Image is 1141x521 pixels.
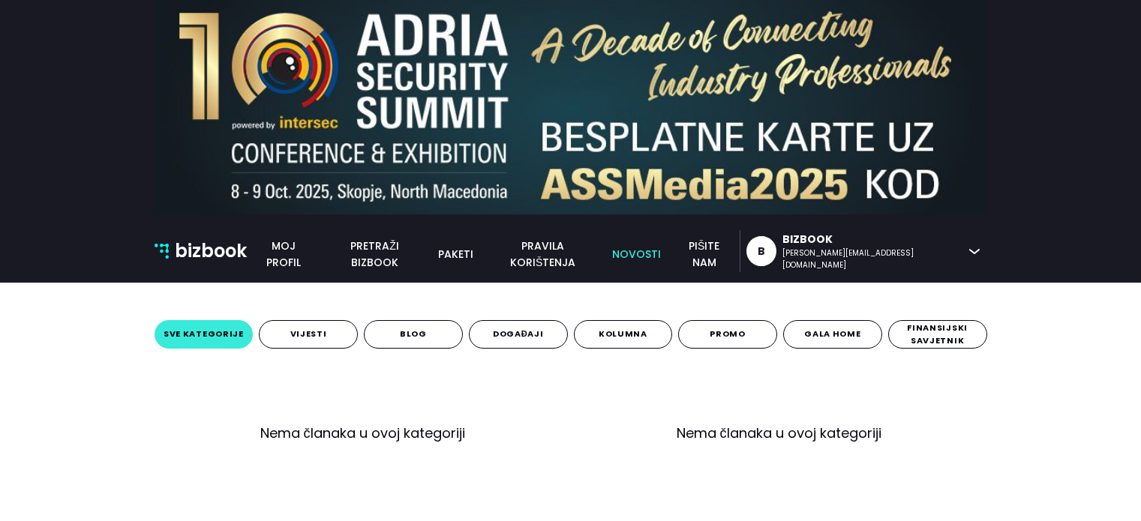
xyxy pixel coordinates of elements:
[888,320,987,349] button: finansijski savjetnik
[893,322,982,348] span: finansijski savjetnik
[783,320,882,349] button: gala home
[429,246,482,262] a: paketi
[758,236,765,266] div: B
[804,328,860,340] span: gala home
[493,328,544,340] span: događaji
[400,328,427,340] span: blog
[260,423,465,444] p: Nema članaka u ovoj kategoriji
[482,238,603,271] a: pravila korištenja
[320,238,429,271] a: pretraži bizbook
[669,238,739,271] a: pišite nam
[710,328,746,340] span: promo
[469,320,568,349] button: događaji
[155,244,170,259] img: bizbook
[164,328,244,340] span: sve kategorije
[175,237,247,265] p: bizbook
[364,320,463,349] button: blog
[603,246,669,262] a: novosti
[782,232,962,247] div: Bizbook
[155,237,248,265] a: bizbook
[599,328,647,340] span: kolumna
[290,328,327,340] span: vijesti
[678,320,777,349] button: promo
[677,423,881,444] p: Nema članaka u ovoj kategoriji
[155,320,254,349] button: sve kategorije
[782,247,962,271] div: [PERSON_NAME][EMAIL_ADDRESS][DOMAIN_NAME]
[247,238,320,271] a: Moj profil
[574,320,673,349] button: kolumna
[259,320,358,349] button: vijesti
